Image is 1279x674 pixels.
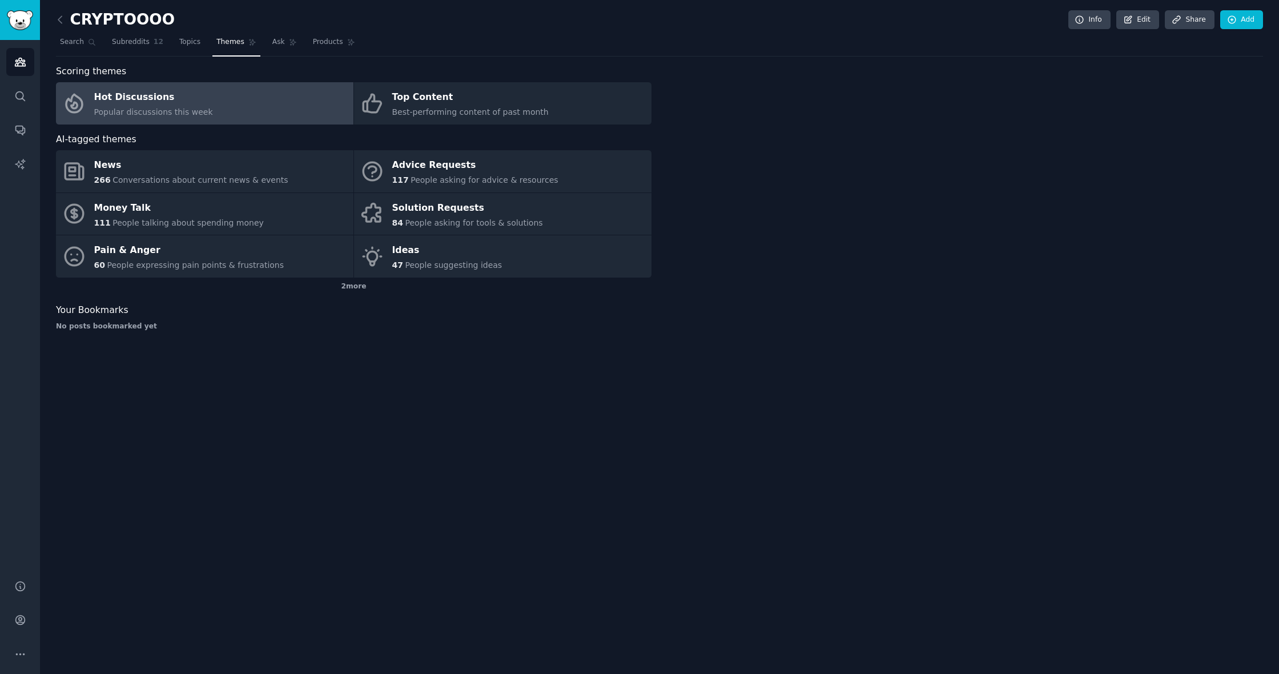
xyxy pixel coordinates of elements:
span: People expressing pain points & frustrations [107,260,284,270]
a: Solution Requests84People asking for tools & solutions [354,193,651,235]
span: Topics [179,37,200,47]
span: 47 [392,260,403,270]
a: Share [1165,10,1214,30]
span: Scoring themes [56,65,126,79]
a: Top ContentBest-performing content of past month [354,82,651,125]
span: Themes [216,37,244,47]
div: No posts bookmarked yet [56,322,651,332]
div: Money Talk [94,199,264,217]
div: Solution Requests [392,199,543,217]
a: Pain & Anger60People expressing pain points & frustrations [56,235,353,278]
a: Ask [268,33,301,57]
a: Edit [1116,10,1159,30]
div: Advice Requests [392,157,558,175]
div: Hot Discussions [94,89,213,107]
div: Pain & Anger [94,242,284,260]
span: People talking about spending money [112,218,264,227]
span: 111 [94,218,111,227]
span: Conversations about current news & events [112,175,288,184]
a: Hot DiscussionsPopular discussions this week [56,82,353,125]
span: 84 [392,218,403,227]
a: Products [309,33,359,57]
span: 12 [154,37,163,47]
span: People asking for tools & solutions [405,218,542,227]
a: Info [1068,10,1111,30]
span: Ask [272,37,285,47]
span: Subreddits [112,37,150,47]
a: Add [1220,10,1263,30]
h2: CRYPTOOOO [56,11,175,29]
span: Popular discussions this week [94,107,213,117]
span: People asking for advice & resources [411,175,558,184]
span: 117 [392,175,409,184]
div: Ideas [392,242,502,260]
a: Advice Requests117People asking for advice & resources [354,150,651,192]
span: Your Bookmarks [56,303,128,318]
div: 2 more [56,278,651,296]
a: Subreddits12 [108,33,167,57]
a: Search [56,33,100,57]
span: Products [313,37,343,47]
span: 60 [94,260,105,270]
span: 266 [94,175,111,184]
span: Best-performing content of past month [392,107,549,117]
div: News [94,157,288,175]
img: GummySearch logo [7,10,33,30]
span: Search [60,37,84,47]
span: AI-tagged themes [56,133,136,147]
div: Top Content [392,89,549,107]
a: Themes [212,33,260,57]
a: News266Conversations about current news & events [56,150,353,192]
span: People suggesting ideas [405,260,502,270]
a: Ideas47People suggesting ideas [354,235,651,278]
a: Topics [175,33,204,57]
a: Money Talk111People talking about spending money [56,193,353,235]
